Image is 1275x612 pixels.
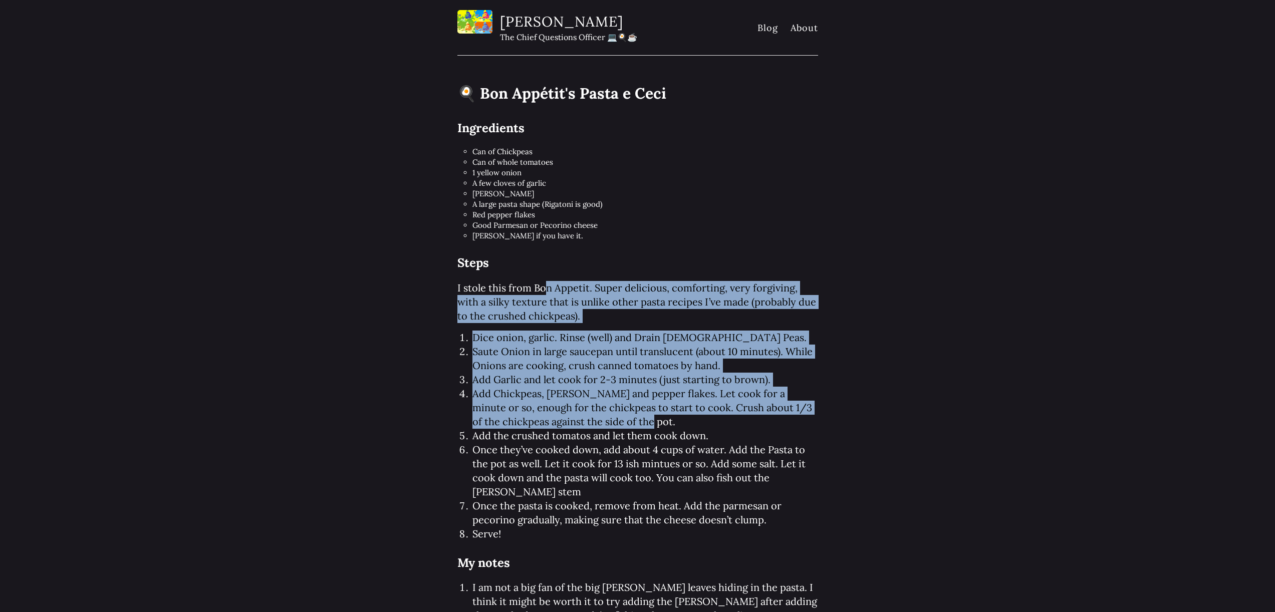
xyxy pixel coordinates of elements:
li: Serve! [472,527,818,541]
li: A large pasta shape (Rigatoni is good) [472,199,818,209]
h2: My notes [457,553,818,573]
li: 1 yellow onion [472,167,818,178]
li: Red pepper flakes [472,209,818,220]
li: [PERSON_NAME] [472,188,818,199]
li: Can of whole tomatoes [472,157,818,167]
a: [PERSON_NAME] [500,13,623,31]
h2: Steps [457,253,818,273]
a: Blog [757,22,778,34]
li: Add Chickpeas, [PERSON_NAME] and pepper flakes. Let cook for a minute or so, enough for the chick... [472,387,818,429]
p: I stole this from Bon Appetit. Super delicious, comforting, very forgiving, with a silky texture ... [457,281,818,323]
li: Dice onion, garlic. Rinse (well) and Drain [DEMOGRAPHIC_DATA] Peas. [472,331,818,345]
p: The Chief Questions Officer 💻🍳☕️ [500,32,637,43]
li: Saute Onion in large saucepan until translucent (about 10 minutes). While Onions are cooking, cru... [472,345,818,373]
li: A few cloves of garlic [472,178,818,188]
h2: Ingredients [457,118,818,139]
img: photo.jpg [457,10,492,34]
li: Add the crushed tomatos and let them cook down. [472,429,818,443]
li: Once the pasta is cooked, remove from heat. Add the parmesan or pecorino gradually, making sure t... [472,499,818,527]
li: Good Parmesan or Pecorino cheese [472,220,818,230]
li: Can of Chickpeas [472,146,818,157]
li: [PERSON_NAME] if you have it. [472,230,818,241]
a: About [791,22,818,34]
li: Add Garlic and let cook for 2-3 minutes (just starting to brown). [472,373,818,387]
li: Once they’ve cooked down, add about 4 cups of water. Add the Pasta to the pot as well. Let it coo... [472,443,818,499]
h1: 🍳 Bon Appétit's Pasta e Ceci [457,81,818,106]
